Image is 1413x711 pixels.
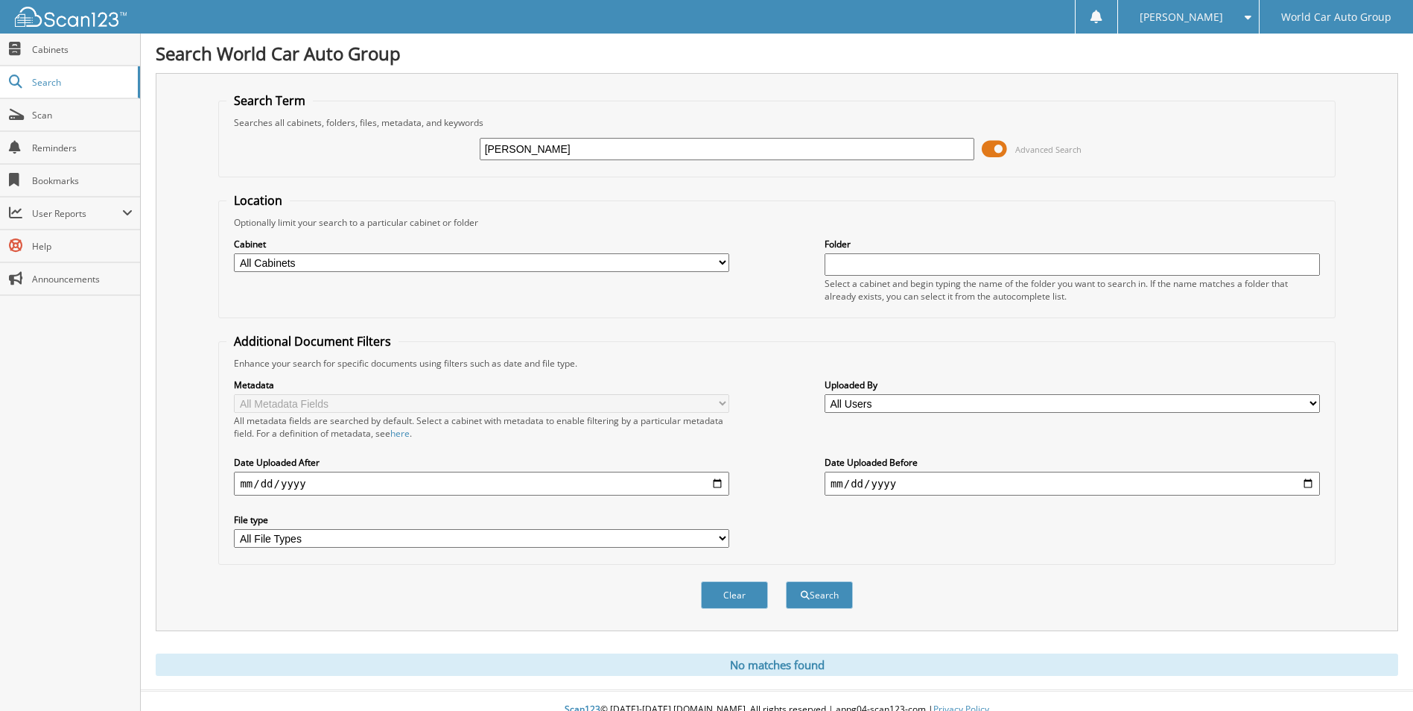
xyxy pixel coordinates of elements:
[390,427,410,440] a: here
[701,581,768,609] button: Clear
[15,7,127,27] img: scan123-logo-white.svg
[32,109,133,121] span: Scan
[226,192,290,209] legend: Location
[1015,144,1082,155] span: Advanced Search
[786,581,853,609] button: Search
[32,142,133,154] span: Reminders
[825,379,1320,391] label: Uploaded By
[825,238,1320,250] label: Folder
[156,41,1398,66] h1: Search World Car Auto Group
[226,216,1327,229] div: Optionally limit your search to a particular cabinet or folder
[226,116,1327,129] div: Searches all cabinets, folders, files, metadata, and keywords
[234,414,729,440] div: All metadata fields are searched by default. Select a cabinet with metadata to enable filtering b...
[234,472,729,496] input: start
[32,76,130,89] span: Search
[234,379,729,391] label: Metadata
[234,513,729,526] label: File type
[32,240,133,253] span: Help
[825,456,1320,469] label: Date Uploaded Before
[226,92,313,109] legend: Search Term
[32,174,133,187] span: Bookmarks
[825,277,1320,303] div: Select a cabinet and begin typing the name of the folder you want to search in. If the name match...
[156,654,1398,676] div: No matches found
[32,43,133,56] span: Cabinets
[825,472,1320,496] input: end
[234,238,729,250] label: Cabinet
[226,333,399,350] legend: Additional Document Filters
[226,357,1327,370] div: Enhance your search for specific documents using filters such as date and file type.
[234,456,729,469] label: Date Uploaded After
[32,273,133,285] span: Announcements
[1140,13,1223,22] span: [PERSON_NAME]
[1281,13,1391,22] span: World Car Auto Group
[32,207,122,220] span: User Reports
